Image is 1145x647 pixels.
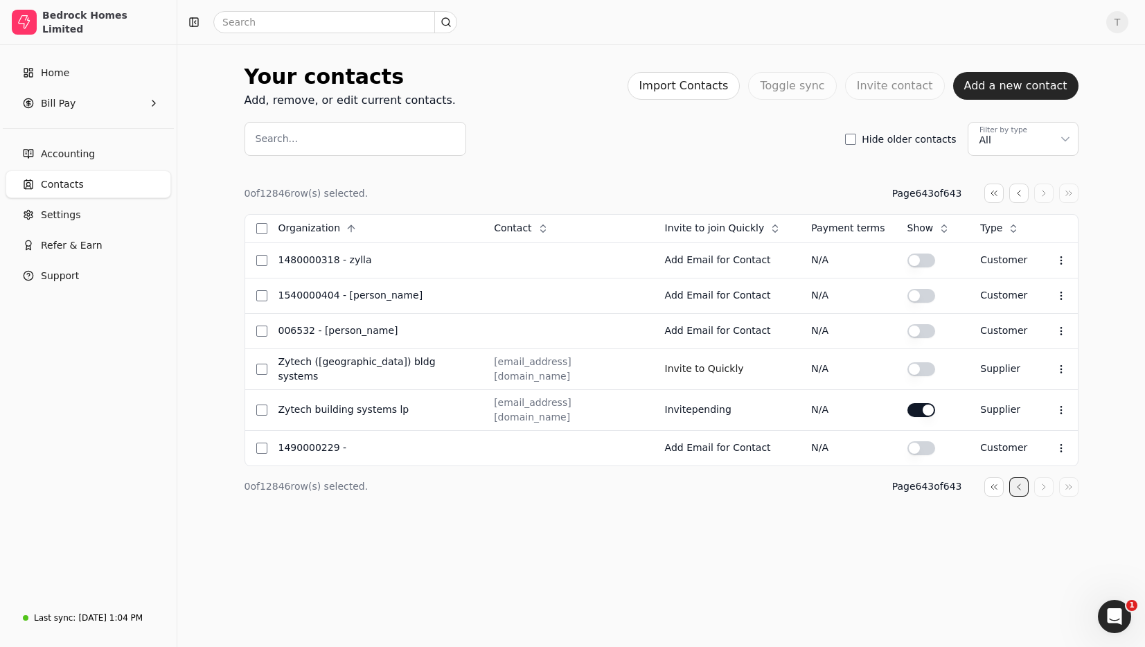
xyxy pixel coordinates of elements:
[980,362,1027,376] div: Supplier
[665,323,790,338] div: Add Email for Contact
[41,238,103,253] span: Refer & Earn
[494,218,556,240] button: Contact
[811,323,885,338] div: N/A
[245,61,456,92] div: Your contacts
[41,96,76,111] span: Bill Pay
[907,221,934,236] span: Show
[213,11,457,33] input: Search
[862,134,956,144] label: Hide older contacts
[1106,11,1128,33] button: T
[811,441,885,455] div: N/A
[256,290,267,301] button: Select row
[665,288,790,303] div: Add Email for Contact
[256,364,267,375] button: Select row
[953,72,1079,100] button: Add a new contact
[6,231,171,259] button: Refer & Earn
[6,201,171,229] a: Settings
[245,186,369,201] div: 0 of 12846 row(s) selected.
[980,221,1002,236] span: Type
[278,221,341,236] span: Organization
[278,441,472,455] div: 1490000229 -
[41,208,80,222] span: Settings
[256,326,267,337] button: Select row
[1098,600,1131,633] iframe: Intercom live chat
[256,405,267,416] button: Select row
[6,262,171,290] button: Support
[278,355,472,384] div: ZYTECH ([GEOGRAPHIC_DATA]) BLDG SYSTEMS
[78,612,143,624] div: [DATE] 1:04 PM
[494,221,531,236] span: Contact
[42,8,165,36] div: Bedrock Homes Limited
[979,125,1027,136] div: Filter by type
[892,479,962,494] div: Page 643 of 643
[665,358,744,380] button: Invite to Quickly
[980,288,1027,303] div: customer
[628,72,740,100] button: Import Contacts
[892,186,962,201] div: Page 643 of 643
[811,221,885,236] div: Payment terms
[6,170,171,198] a: Contacts
[245,92,456,109] div: Add, remove, or edit current contacts.
[6,605,171,630] a: Last sync:[DATE] 1:04 PM
[665,441,790,455] div: Add Email for Contact
[278,218,366,240] button: Organization
[980,218,1027,240] button: Type
[256,255,267,266] button: Select row
[980,323,1027,338] div: customer
[256,223,267,234] button: Select all
[494,355,642,384] div: [EMAIL_ADDRESS][DOMAIN_NAME]
[665,218,790,240] button: Invite to join Quickly
[278,288,472,303] div: 1540000404 - [PERSON_NAME]
[41,147,95,161] span: Accounting
[980,441,1027,455] div: customer
[980,253,1027,267] div: customer
[494,396,642,425] div: [EMAIL_ADDRESS][DOMAIN_NAME]
[907,218,959,240] button: Show
[980,402,1027,417] div: Supplier
[34,612,76,624] div: Last sync:
[811,362,885,376] div: N/A
[41,269,79,283] span: Support
[278,402,472,417] div: ZYTECH BUILDING SYSTEMS LP
[665,402,790,417] div: Invite pending
[6,89,171,117] button: Bill Pay
[256,132,298,146] label: Search...
[278,323,472,338] div: 006532 - [PERSON_NAME]
[811,402,885,417] div: N/A
[41,66,69,80] span: Home
[811,288,885,303] div: N/A
[665,221,765,236] span: Invite to join Quickly
[245,479,369,494] div: 0 of 12846 row(s) selected.
[6,59,171,87] a: Home
[41,177,84,192] span: Contacts
[6,140,171,168] a: Accounting
[1126,600,1137,611] span: 1
[811,253,885,267] div: N/A
[665,253,790,267] div: Add Email for Contact
[278,253,472,267] div: 1480000318 - ZYLLA
[256,443,267,454] button: Select row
